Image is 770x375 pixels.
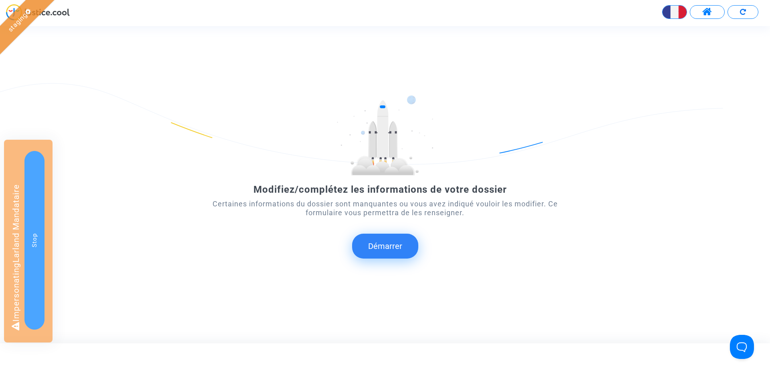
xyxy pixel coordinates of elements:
[6,11,29,33] a: staging
[690,5,725,19] button: Accéder à mon espace utilisateur
[740,9,746,15] img: Recommencer le formulaire
[6,4,70,20] img: jc-logo.svg
[730,335,754,359] iframe: Help Scout Beacon - Open
[662,5,687,19] button: Changer la langue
